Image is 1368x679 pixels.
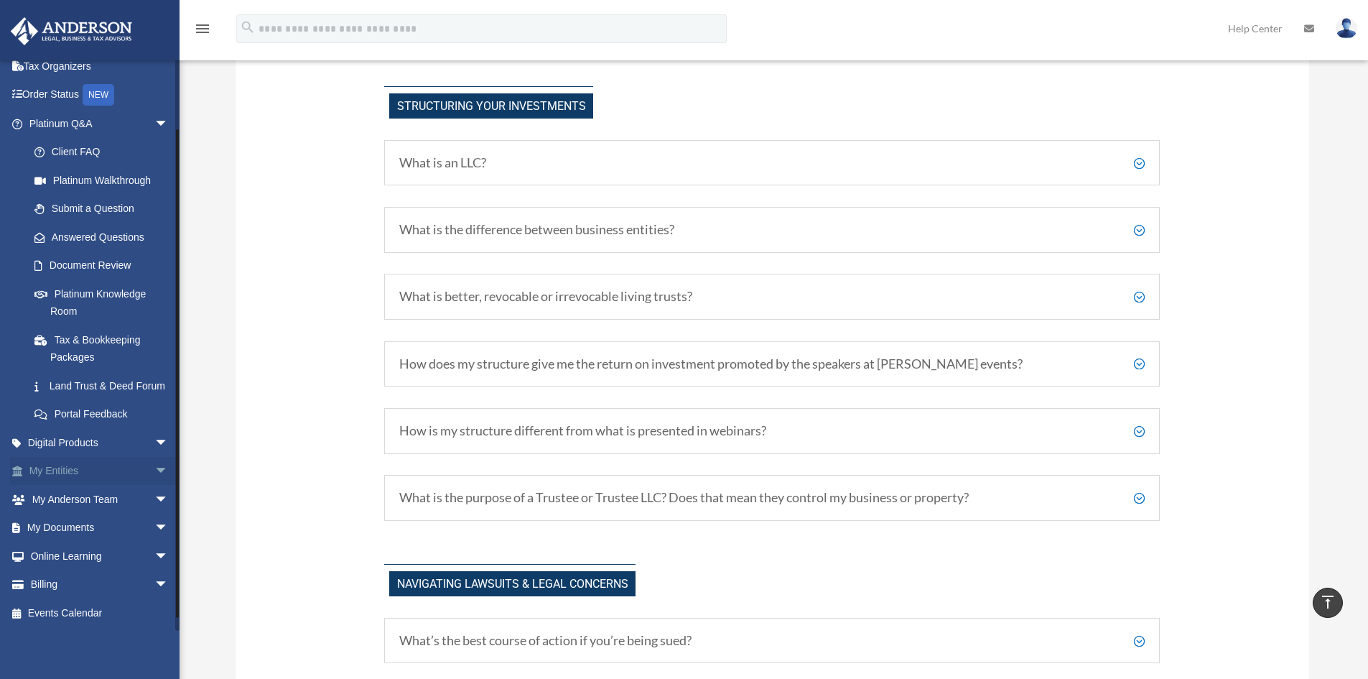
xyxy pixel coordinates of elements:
a: Document Review [20,251,190,280]
a: My Entitiesarrow_drop_down [10,457,190,486]
span: arrow_drop_down [154,109,183,139]
span: arrow_drop_down [154,485,183,514]
i: menu [194,20,211,37]
h5: What is an LLC? [399,155,1145,171]
a: Client FAQ [20,138,183,167]
a: Answered Questions [20,223,190,251]
img: User Pic [1336,18,1357,39]
img: Anderson Advisors Platinum Portal [6,17,136,45]
a: Tax Organizers [10,52,190,80]
a: Submit a Question [20,195,190,223]
span: arrow_drop_down [154,571,183,600]
span: arrow_drop_down [154,542,183,571]
a: menu [194,25,211,37]
h5: How is my structure different from what is presented in webinars? [399,423,1145,439]
i: search [240,19,256,35]
span: Structuring Your investments [389,93,593,119]
a: Digital Productsarrow_drop_down [10,428,190,457]
a: Portal Feedback [20,400,190,429]
h5: What’s the best course of action if you’re being sued? [399,633,1145,649]
div: NEW [83,84,114,106]
a: Platinum Knowledge Room [20,280,190,325]
span: arrow_drop_down [154,457,183,486]
a: Online Learningarrow_drop_down [10,542,190,571]
a: Billingarrow_drop_down [10,571,190,599]
a: Platinum Q&Aarrow_drop_down [10,109,190,138]
a: vertical_align_top [1313,588,1343,618]
h5: What is the difference between business entities? [399,222,1145,238]
a: Platinum Walkthrough [20,166,190,195]
h5: How does my structure give me the return on investment promoted by the speakers at [PERSON_NAME] ... [399,356,1145,372]
a: Land Trust & Deed Forum [20,371,190,400]
h5: What is the purpose of a Trustee or Trustee LLC? Does that mean they control my business or prope... [399,490,1145,506]
span: Navigating Lawsuits & Legal Concerns [389,571,636,596]
a: Tax & Bookkeeping Packages [20,325,190,371]
h5: What is better, revocable or irrevocable living trusts? [399,289,1145,305]
i: vertical_align_top [1319,593,1336,611]
a: Order StatusNEW [10,80,190,110]
a: My Documentsarrow_drop_down [10,514,190,542]
a: Events Calendar [10,599,190,627]
a: My Anderson Teamarrow_drop_down [10,485,190,514]
span: arrow_drop_down [154,428,183,458]
span: arrow_drop_down [154,514,183,543]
